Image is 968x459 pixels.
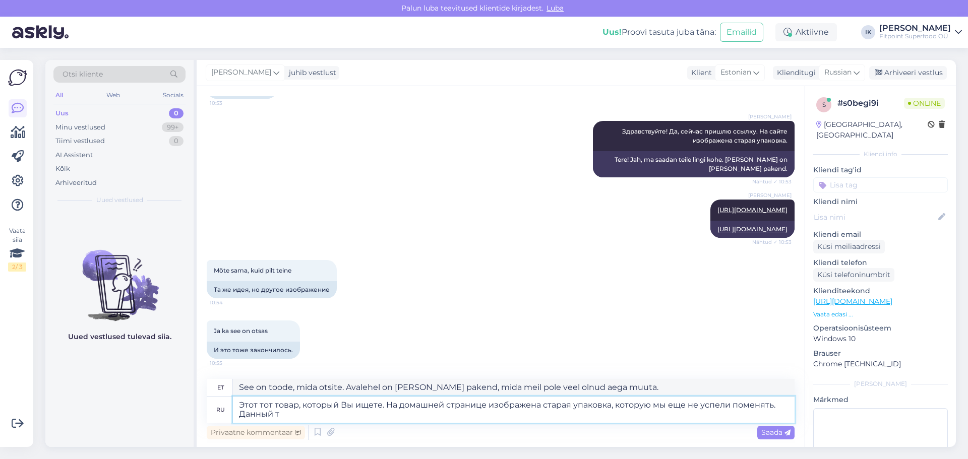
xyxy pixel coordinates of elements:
div: Arhiveeritud [55,178,97,188]
div: Aktiivne [775,23,837,41]
div: Klient [687,68,712,78]
div: ru [216,401,225,418]
div: И это тоже закончилось. [207,342,300,359]
div: Tere! Jah, ma saadan teile lingi kohe. [PERSON_NAME] on [PERSON_NAME] pakend. [593,151,795,177]
p: Brauser [813,348,948,359]
span: [PERSON_NAME] [748,191,792,199]
span: [PERSON_NAME] [748,113,792,120]
span: Здравствуйте! Да, сейчас пришлю ссылку. На сайте изображена старая упаковка. [622,127,789,144]
p: Uued vestlused tulevad siia. [68,332,171,342]
span: Nähtud ✓ 10:53 [752,178,792,185]
div: juhib vestlust [285,68,336,78]
div: Privaatne kommentaar [207,426,305,439]
span: Mõte sama, kuid pilt teine [214,267,291,274]
div: Arhiveeri vestlus [869,66,947,80]
div: Kliendi info [813,150,948,159]
a: [URL][DOMAIN_NAME] [813,297,892,306]
div: Та же идея, но другое изображение [207,281,337,298]
div: Tiimi vestlused [55,136,105,146]
span: Ja ka see on otsas [214,327,268,335]
div: Socials [161,89,186,102]
a: [URL][DOMAIN_NAME] [717,225,788,233]
b: Uus! [602,27,622,37]
div: Fitpoint Superfood OÜ [879,32,951,40]
p: Kliendi email [813,229,948,240]
div: [PERSON_NAME] [879,24,951,32]
p: Operatsioonisüsteem [813,323,948,334]
p: Kliendi nimi [813,196,948,207]
p: Märkmed [813,395,948,405]
div: IK [861,25,875,39]
div: Klienditugi [773,68,816,78]
span: 10:53 [210,99,248,107]
span: Online [904,98,945,109]
span: 10:55 [210,359,248,367]
div: # s0begi9i [837,97,904,109]
div: [GEOGRAPHIC_DATA], [GEOGRAPHIC_DATA] [816,119,928,141]
p: Kliendi tag'id [813,165,948,175]
div: Web [104,89,122,102]
span: Uued vestlused [96,195,143,205]
span: s [822,101,826,108]
span: Estonian [720,67,751,78]
span: Russian [824,67,852,78]
p: Kliendi telefon [813,257,948,268]
textarea: See on toode, mida otsite. Avalehel on [PERSON_NAME] pakend, mida meil pole veel olnud aega muuta. [233,379,795,396]
div: Küsi meiliaadressi [813,240,885,253]
div: et [217,379,224,396]
span: [PERSON_NAME] [211,67,271,78]
span: Nähtud ✓ 10:53 [752,238,792,246]
textarea: Этот тот товар, который Вы ищете. На домашней странице изображена старая упаковка, которую мы еще... [233,397,795,423]
div: Minu vestlused [55,122,105,133]
button: Emailid [720,23,763,42]
span: Saada [761,428,791,437]
a: [URL][DOMAIN_NAME] [717,206,788,214]
div: [PERSON_NAME] [813,379,948,388]
div: 0 [169,108,184,118]
input: Lisa tag [813,177,948,192]
span: 10:54 [210,299,248,306]
p: Vaata edasi ... [813,310,948,319]
input: Lisa nimi [814,212,936,223]
p: Chrome [TECHNICAL_ID] [813,359,948,369]
img: Askly Logo [8,68,27,87]
div: All [53,89,65,102]
div: AI Assistent [55,150,93,160]
div: Uus [55,108,69,118]
div: Kõik [55,164,70,174]
div: Vaata siia [8,226,26,272]
div: 2 / 3 [8,263,26,272]
p: Klienditeekond [813,286,948,296]
div: Küsi telefoninumbrit [813,268,894,282]
span: Otsi kliente [63,69,103,80]
div: Proovi tasuta juba täna: [602,26,716,38]
div: 0 [169,136,184,146]
span: Luba [543,4,567,13]
a: [PERSON_NAME]Fitpoint Superfood OÜ [879,24,962,40]
div: 99+ [162,122,184,133]
img: No chats [45,232,194,322]
p: Windows 10 [813,334,948,344]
